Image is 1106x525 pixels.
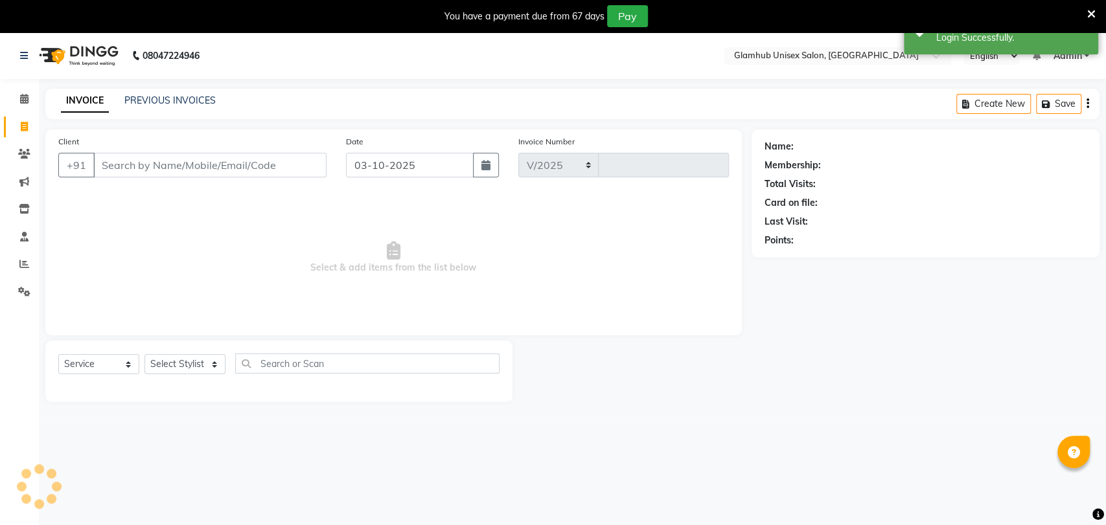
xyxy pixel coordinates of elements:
[58,153,95,177] button: +91
[1036,94,1081,114] button: Save
[518,136,575,148] label: Invoice Number
[33,38,122,74] img: logo
[936,31,1089,45] div: Login Successfully.
[93,153,327,177] input: Search by Name/Mobile/Email/Code
[61,89,109,113] a: INVOICE
[765,215,808,229] div: Last Visit:
[58,193,729,322] span: Select & add items from the list below
[58,136,79,148] label: Client
[607,5,648,27] button: Pay
[1053,49,1081,63] span: Admin
[956,94,1031,114] button: Create New
[346,136,363,148] label: Date
[765,234,794,247] div: Points:
[765,177,816,191] div: Total Visits:
[444,10,605,23] div: You have a payment due from 67 days
[765,140,794,153] div: Name:
[124,95,216,106] a: PREVIOUS INVOICES
[143,38,200,74] b: 08047224946
[765,159,821,172] div: Membership:
[235,353,500,374] input: Search or Scan
[765,196,818,210] div: Card on file:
